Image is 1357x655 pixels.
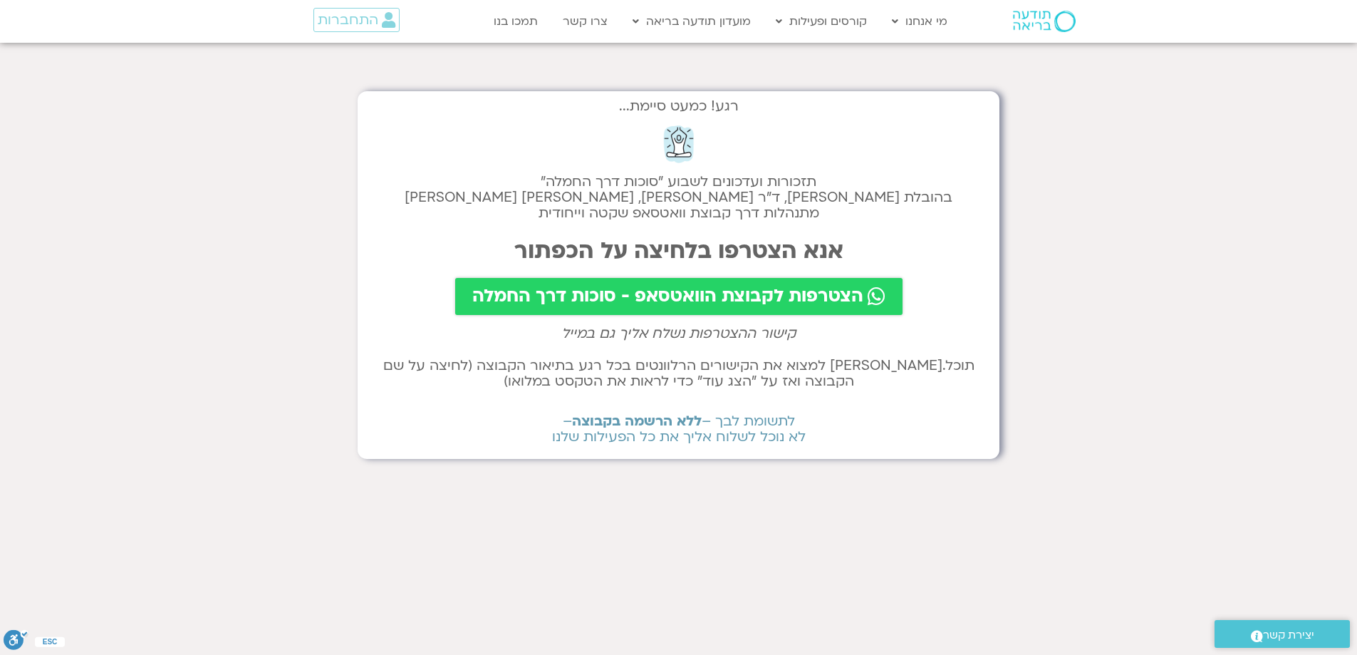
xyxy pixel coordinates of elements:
[625,8,758,35] a: מועדון תודעה בריאה
[372,358,985,389] h2: תוכל.[PERSON_NAME] למצוא את הקישורים הרלוונטים בכל רגע בתיאור הקבוצה (לחיצה על שם הקבוצה ואז על ״...
[572,412,702,430] b: ללא הרשמה בקבוצה
[372,413,985,445] h2: לתשומת לבך – – לא נוכל לשלוח אליך את כל הפעילות שלנו
[372,105,985,107] h2: רגע! כמעט סיימת...
[455,278,903,315] a: הצטרפות לקבוצת הוואטסאפ - סוכות דרך החמלה
[372,326,985,341] h2: קישור ההצטרפות נשלח אליך גם במייל
[318,12,378,28] span: התחברות
[769,8,874,35] a: קורסים ופעילות
[472,287,863,306] span: הצטרפות לקבוצת הוואטסאפ - סוכות דרך החמלה
[372,174,985,221] h2: תזכורות ועדכונים לשבוע "סוכות דרך החמלה" בהובלת [PERSON_NAME], ד״ר [PERSON_NAME], [PERSON_NAME] [...
[487,8,545,35] a: תמכו בנו
[372,238,985,264] h2: אנא הצטרפו בלחיצה על הכפתור
[1263,626,1314,645] span: יצירת קשר
[1013,11,1076,32] img: תודעה בריאה
[556,8,615,35] a: צרו קשר
[1215,620,1350,648] a: יצירת קשר
[885,8,955,35] a: מי אנחנו
[313,8,400,32] a: התחברות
